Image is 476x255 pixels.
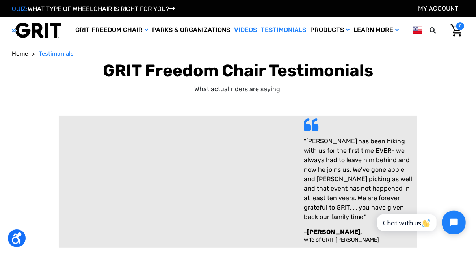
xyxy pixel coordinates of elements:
[259,17,308,43] a: Testimonials
[456,22,464,30] span: 0
[308,17,351,43] a: Products
[433,22,445,39] input: Search
[304,118,318,133] div: Rocket
[304,137,413,221] span: "[PERSON_NAME] has been hiking with us for the first time EVER- we always had to leave him behind...
[12,5,175,13] a: QUIZ:WHAT TYPE OF WHEELCHAIR IS RIGHT FOR YOU?
[14,84,462,94] p: What actual riders are saying:
[304,228,362,236] strong: -[PERSON_NAME],
[14,61,462,81] h1: GRIT Freedom Chair Testimonials
[12,49,28,58] a: Home
[12,22,61,38] img: GRIT All-Terrain Wheelchair and Mobility Equipment
[12,49,464,58] nav: Breadcrumb
[418,5,458,12] a: Account
[304,236,379,243] span: wife of GRIT [PERSON_NAME]
[39,49,74,58] a: Testimonials
[39,50,74,57] span: Testimonials
[413,25,422,35] img: us.png
[451,24,462,37] img: Cart
[232,17,259,43] a: Videos
[59,116,292,247] iframe: Embedded Youtube Video
[368,204,472,241] iframe: Tidio Chat
[351,17,401,43] a: Learn More
[12,5,28,13] span: QUIZ:
[445,22,464,39] a: Cart with 0 items
[12,50,28,57] span: Home
[73,17,150,43] a: GRIT Freedom Chair
[150,17,232,43] a: Parks & Organizations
